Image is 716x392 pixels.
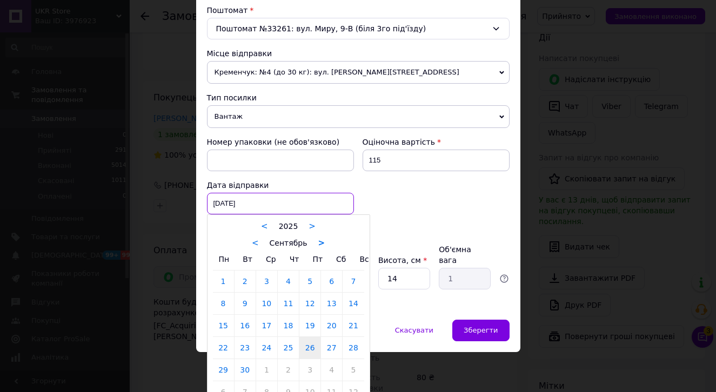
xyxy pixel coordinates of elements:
a: 30 [235,359,256,381]
a: 9 [235,293,256,314]
a: 20 [321,315,342,336]
a: 4 [321,359,342,381]
span: Ср [266,255,276,263]
a: 25 [278,337,299,359]
a: 2 [278,359,299,381]
a: 29 [213,359,234,381]
span: Вт [243,255,252,263]
a: 3 [299,359,320,381]
a: 11 [278,293,299,314]
a: 5 [299,271,320,292]
a: > [309,221,316,231]
a: 4 [278,271,299,292]
a: 27 [321,337,342,359]
a: 16 [235,315,256,336]
a: 19 [299,315,320,336]
span: Сб [336,255,346,263]
a: 23 [235,337,256,359]
a: 13 [321,293,342,314]
a: 10 [256,293,277,314]
a: 24 [256,337,277,359]
span: Зберегти [464,326,498,334]
span: Сентябрь [270,239,307,247]
span: Пн [219,255,230,263]
a: 5 [343,359,364,381]
span: 2025 [279,222,298,231]
a: 8 [213,293,234,314]
a: 6 [321,271,342,292]
a: 22 [213,337,234,359]
a: 15 [213,315,234,336]
a: 26 [299,337,320,359]
a: 17 [256,315,277,336]
span: Вс [360,255,369,263]
a: 12 [299,293,320,314]
a: < [261,221,268,231]
a: 18 [278,315,299,336]
a: 1 [256,359,277,381]
a: 28 [343,337,364,359]
a: 1 [213,271,234,292]
a: 2 [235,271,256,292]
span: Пт [312,255,323,263]
span: Чт [290,255,299,263]
a: 21 [343,315,364,336]
a: 3 [256,271,277,292]
a: > [318,238,325,248]
span: Скасувати [395,326,433,334]
a: 14 [343,293,364,314]
a: < [252,238,259,248]
a: 7 [343,271,364,292]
